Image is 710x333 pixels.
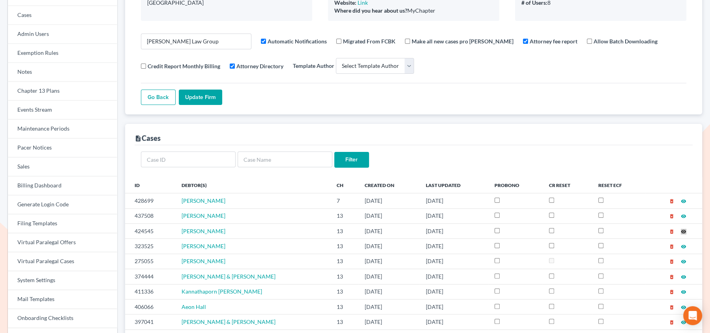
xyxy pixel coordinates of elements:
td: 374444 [125,269,176,284]
td: 13 [330,314,358,329]
th: Ch [330,177,358,193]
a: visibility [681,318,686,325]
a: visibility [681,258,686,264]
label: Make all new cases pro [PERSON_NAME] [412,37,513,45]
th: Debtor(s) [175,177,330,193]
span: Kannathaporn [PERSON_NAME] [182,288,262,295]
span: [PERSON_NAME] [182,197,225,204]
td: 13 [330,269,358,284]
i: visibility [681,305,686,310]
a: [PERSON_NAME] & [PERSON_NAME] [182,318,275,325]
a: delete_forever [669,273,674,280]
a: visibility [681,197,686,204]
a: Exemption Rules [8,44,117,63]
i: delete_forever [669,229,674,234]
a: delete_forever [669,318,674,325]
th: ID [125,177,176,193]
a: visibility [681,212,686,219]
a: Filing Templates [8,214,117,233]
span: Aeon Hall [182,303,206,310]
i: delete_forever [669,244,674,249]
a: [PERSON_NAME] & [PERSON_NAME] [182,273,275,280]
td: 13 [330,299,358,314]
td: 275055 [125,254,176,269]
td: [DATE] [358,208,420,223]
th: Reset ECF [592,177,645,193]
a: Cases [8,6,117,25]
td: [DATE] [420,269,488,284]
td: 406066 [125,299,176,314]
td: 7 [330,193,358,208]
input: Case ID [141,152,236,167]
label: Attorney fee report [530,37,577,45]
a: delete_forever [669,228,674,234]
td: 411336 [125,284,176,299]
td: 13 [330,208,358,223]
i: delete_forever [669,305,674,310]
i: delete_forever [669,213,674,219]
a: delete_forever [669,212,674,219]
input: Case Name [238,152,332,167]
td: 13 [330,223,358,238]
a: Go Back [141,90,176,105]
td: [DATE] [420,254,488,269]
i: visibility [681,289,686,295]
td: [DATE] [358,284,420,299]
i: visibility [681,244,686,249]
a: delete_forever [669,303,674,310]
td: [DATE] [420,299,488,314]
a: delete_forever [669,243,674,249]
b: Where did you hear about us? [334,7,407,14]
a: [PERSON_NAME] [182,228,225,234]
a: visibility [681,228,686,234]
a: Generate Login Code [8,195,117,214]
a: [PERSON_NAME] [182,258,225,264]
th: ProBono [488,177,543,193]
i: delete_forever [669,320,674,325]
td: 397041 [125,314,176,329]
input: Update Firm [179,90,222,105]
td: 13 [330,254,358,269]
i: delete_forever [669,259,674,264]
td: 13 [330,239,358,254]
div: Cases [135,133,161,143]
a: Events Stream [8,101,117,120]
a: delete_forever [669,258,674,264]
td: [DATE] [420,239,488,254]
div: Open Intercom Messenger [683,306,702,325]
th: Created On [358,177,420,193]
a: delete_forever [669,197,674,204]
td: 13 [330,284,358,299]
a: Virtual Paralegal Cases [8,252,117,271]
th: Last Updated [420,177,488,193]
td: [DATE] [358,193,420,208]
label: Automatic Notifications [268,37,327,45]
i: visibility [681,198,686,204]
a: visibility [681,273,686,280]
td: 428699 [125,193,176,208]
div: MyChapter [334,7,493,15]
a: [PERSON_NAME] [182,212,225,219]
td: 437508 [125,208,176,223]
td: 424545 [125,223,176,238]
a: delete_forever [669,288,674,295]
td: [DATE] [358,239,420,254]
span: [PERSON_NAME] [182,243,225,249]
a: Pacer Notices [8,138,117,157]
td: [DATE] [420,284,488,299]
a: visibility [681,303,686,310]
a: Chapter 13 Plans [8,82,117,101]
input: Filter [334,152,369,168]
i: visibility [681,213,686,219]
td: [DATE] [358,254,420,269]
td: [DATE] [420,193,488,208]
td: [DATE] [358,269,420,284]
a: Admin Users [8,25,117,44]
a: Notes [8,63,117,82]
i: visibility [681,229,686,234]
